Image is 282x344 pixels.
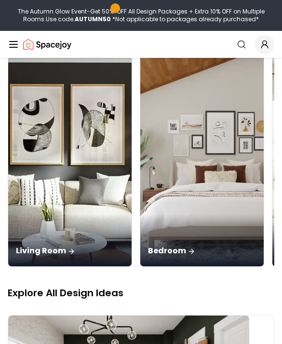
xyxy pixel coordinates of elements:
[148,245,256,257] p: Bedroom
[140,48,264,267] a: BedroomBedroom
[46,15,111,23] span: Use code:
[75,15,111,23] b: AUTUMN50
[8,48,132,266] img: Living Room
[8,31,274,58] nav: Global
[4,8,278,23] div: The Autumn Glow Event-Get 50% OFF All Design Packages + Extra 10% OFF on Multiple Rooms.
[23,35,71,54] a: Spacejoy
[8,48,132,267] a: Living RoomLiving Room
[111,15,259,23] span: *Not applicable to packages already purchased*
[140,48,264,266] img: Bedroom
[16,245,124,257] p: Living Room
[8,286,274,300] p: Explore All Design Ideas
[23,35,71,54] img: Spacejoy Logo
